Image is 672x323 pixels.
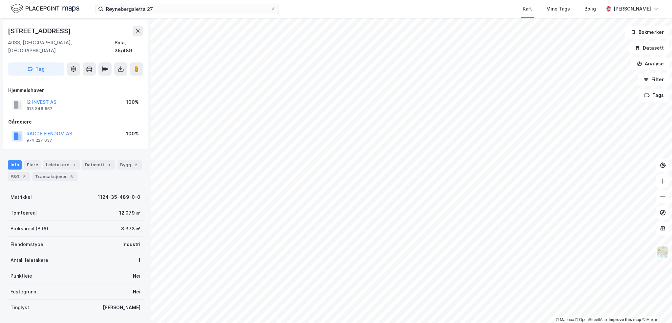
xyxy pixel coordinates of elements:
img: logo.f888ab2527a4732fd821a326f86c7f29.svg [10,3,79,14]
div: Antall leietakere [10,256,48,264]
a: Improve this map [609,317,641,322]
div: 2 [21,173,27,180]
div: Transaksjoner [32,172,77,181]
button: Tags [639,89,669,102]
div: Bygg [117,160,142,170]
div: 100% [126,98,139,106]
div: 3 [68,173,75,180]
div: 1 [138,256,140,264]
div: Mine Tags [546,5,570,13]
div: 1 [106,162,112,168]
div: [PERSON_NAME] [103,304,140,311]
input: Søk på adresse, matrikkel, gårdeiere, leietakere eller personer [103,4,271,14]
div: 1124-35-489-0-0 [98,193,140,201]
div: Punktleie [10,272,32,280]
div: Bolig [584,5,596,13]
div: 974 227 037 [27,138,52,143]
button: Filter [638,73,669,86]
a: Mapbox [556,317,574,322]
div: [STREET_ADDRESS] [8,26,72,36]
div: 913 846 567 [27,106,52,111]
div: Kontrollprogram for chat [639,291,672,323]
button: Analyse [631,57,669,70]
button: Bokmerker [625,26,669,39]
div: Matrikkel [10,193,32,201]
iframe: Chat Widget [639,291,672,323]
div: 4033, [GEOGRAPHIC_DATA], [GEOGRAPHIC_DATA] [8,39,115,55]
div: Tinglyst [10,304,29,311]
div: ESG [8,172,30,181]
div: Nei [133,288,140,296]
div: Festegrunn [10,288,36,296]
div: 8 373 ㎡ [121,225,140,233]
div: Kart [523,5,532,13]
div: Gårdeiere [8,118,143,126]
div: Leietakere [43,160,80,170]
div: Nei [133,272,140,280]
div: Hjemmelshaver [8,86,143,94]
a: OpenStreetMap [575,317,607,322]
div: [PERSON_NAME] [614,5,651,13]
div: Eiendomstype [10,241,43,248]
div: Info [8,160,22,170]
div: Industri [122,241,140,248]
button: Tag [8,62,64,76]
div: Eiere [24,160,41,170]
div: Tomteareal [10,209,37,217]
div: Bruksareal (BRA) [10,225,48,233]
div: 12 079 ㎡ [119,209,140,217]
button: Datasett [629,41,669,55]
div: 2 [133,162,139,168]
div: Datasett [82,160,115,170]
div: 1 [71,162,77,168]
div: 100% [126,130,139,138]
div: Sola, 35/489 [115,39,143,55]
img: Z [657,246,669,258]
